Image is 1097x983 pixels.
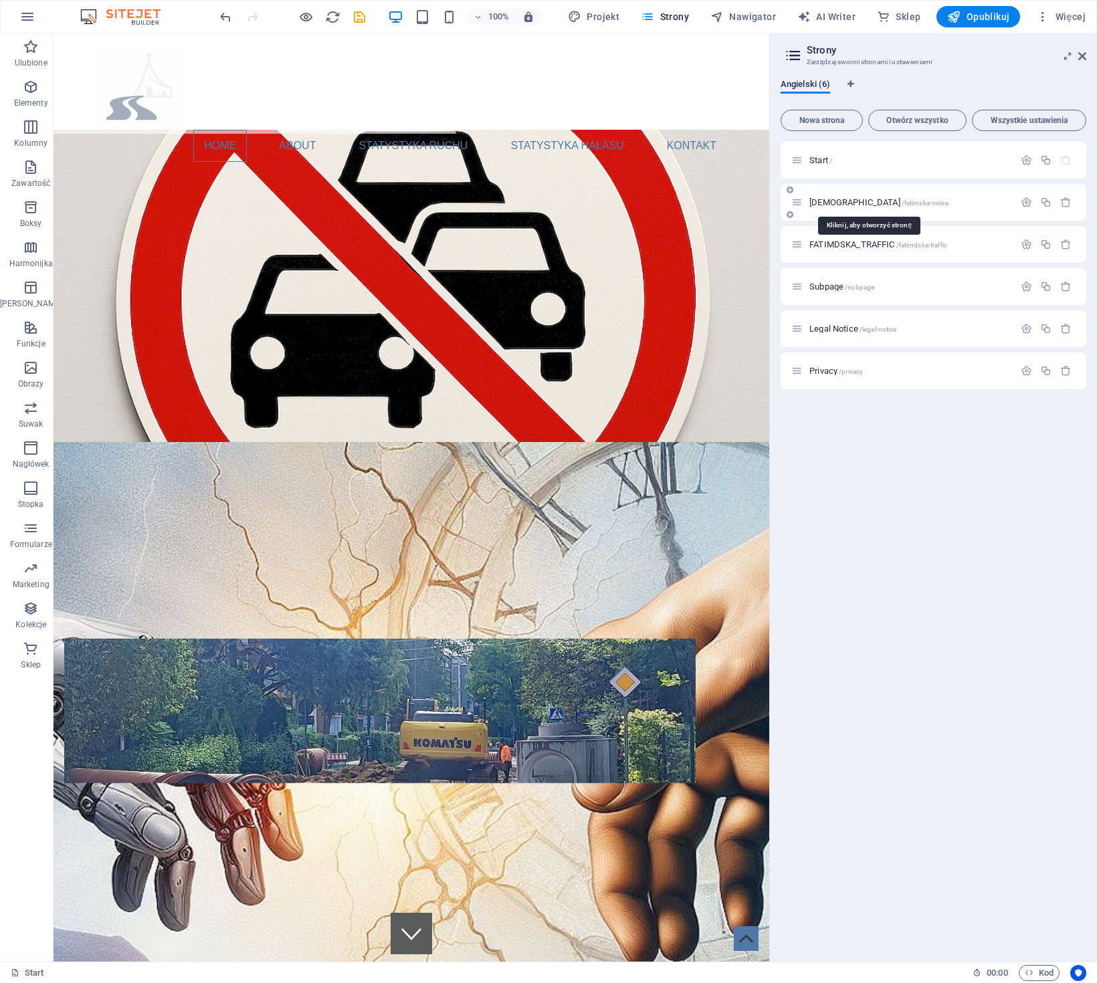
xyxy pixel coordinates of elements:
span: AI Writer [797,10,856,23]
span: /fatimska-noise [902,199,949,207]
button: Wszystkie ustawienia [972,110,1086,131]
div: Projekt (Ctrl+Alt+Y) [563,6,625,27]
div: Strony startowej nie można usunąć [1060,154,1072,166]
p: Kolumny [14,138,47,148]
span: Nowa strona [787,116,857,124]
p: Ulubione [15,58,47,68]
button: 100% [468,9,515,25]
div: Subpage/subpage [805,282,1014,291]
p: Obrazy [18,378,44,389]
p: Boksy [20,218,42,229]
p: Suwak [19,419,43,429]
span: Strony [641,10,689,23]
i: Przeładuj stronę [325,9,340,25]
div: Ustawienia [1021,323,1032,334]
img: Editor Logo [77,9,177,25]
div: Duplikuj [1040,365,1052,376]
div: Ustawienia [1021,239,1032,250]
a: Kliknij, aby anulować zaznaczenie. Kliknij dwukrotnie, aby otworzyć Strony [11,965,44,981]
div: Usuń [1060,197,1072,208]
div: Zakładki językowe [781,79,1086,104]
h6: 100% [488,9,509,25]
p: Sklep [21,659,41,670]
button: undo [217,9,233,25]
p: Stopka [18,499,44,510]
i: Cofnij: Usuń elementy (Ctrl+Z) [218,9,233,25]
i: Zapisz (Ctrl+S) [352,9,367,25]
span: /privacy [839,368,863,375]
button: save [351,9,367,25]
span: / [829,157,832,165]
div: Duplikuj [1040,154,1052,166]
span: Kliknij, aby otworzyć stronę [809,282,874,292]
span: /subpage [845,284,874,291]
span: /legal-notice [860,326,897,333]
span: Otwórz wszystko [874,116,961,124]
button: Strony [635,6,694,27]
span: Projekt [568,10,619,23]
span: /fatimdska-traffic [896,241,948,249]
button: Nowa strona [781,110,863,131]
div: Ustawienia [1021,281,1032,292]
div: Legal Notice/legal-notice [805,324,1014,333]
p: Marketing [13,579,49,590]
p: Elementy [14,98,48,108]
div: Usuń [1060,281,1072,292]
span: Angielski (6) [781,76,830,95]
button: Otwórz wszystko [868,110,967,131]
span: Opublikuj [947,10,1009,23]
div: Start/ [805,156,1014,165]
p: Funkcje [17,338,45,349]
span: [DEMOGRAPHIC_DATA] [809,197,949,207]
button: Nawigator [705,6,781,27]
p: Zawartość [11,178,50,189]
button: Więcej [1031,6,1091,27]
button: Projekt [563,6,625,27]
i: Po zmianie rozmiaru automatycznie dostosowuje poziom powiększenia do wybranego urządzenia. [522,11,534,23]
span: 00 00 [987,965,1007,981]
p: Formularze [10,539,52,550]
div: Ustawienia [1021,365,1032,376]
div: Ustawienia [1021,197,1032,208]
h2: Strony [807,44,1086,56]
button: Kliknij tutaj, aby wyjść z trybu podglądu i kontynuować edycję [298,9,314,25]
button: Sklep [872,6,926,27]
div: Usuń [1060,323,1072,334]
div: Usuń [1060,365,1072,376]
div: Privacy/privacy [805,366,1014,375]
span: Kliknij, aby otworzyć stronę [809,239,947,249]
div: Duplikuj [1040,197,1052,208]
div: Duplikuj [1040,281,1052,292]
span: Więcej [1036,10,1086,23]
button: AI Writer [792,6,861,27]
span: : [996,968,998,978]
span: Kliknij, aby otworzyć stronę [809,366,863,376]
div: FATIMDSKA_TRAFFIC/fatimdska-traffic [805,240,1014,249]
span: Sklep [877,10,920,23]
h6: Czas sesji [973,965,1008,981]
span: Kliknij, aby otworzyć stronę [809,324,896,334]
button: Usercentrics [1070,965,1086,981]
span: Wszystkie ustawienia [978,116,1080,124]
span: Kliknij, aby otworzyć stronę [809,155,832,165]
div: Duplikuj [1040,323,1052,334]
span: Kod [1025,965,1054,981]
p: Nagłówek [13,459,49,469]
div: Duplikuj [1040,239,1052,250]
p: Harmonijka [9,258,53,269]
button: Opublikuj [936,6,1020,27]
div: Ustawienia [1021,154,1032,166]
button: reload [324,9,340,25]
p: Kolekcje [15,619,46,630]
span: Nawigator [710,10,776,23]
h3: Zarządzaj swoimi stronami i ustawieniami [807,56,1060,68]
button: Kod [1019,965,1060,981]
div: [DEMOGRAPHIC_DATA]/fatimska-noise [805,198,1014,207]
div: Usuń [1060,239,1072,250]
